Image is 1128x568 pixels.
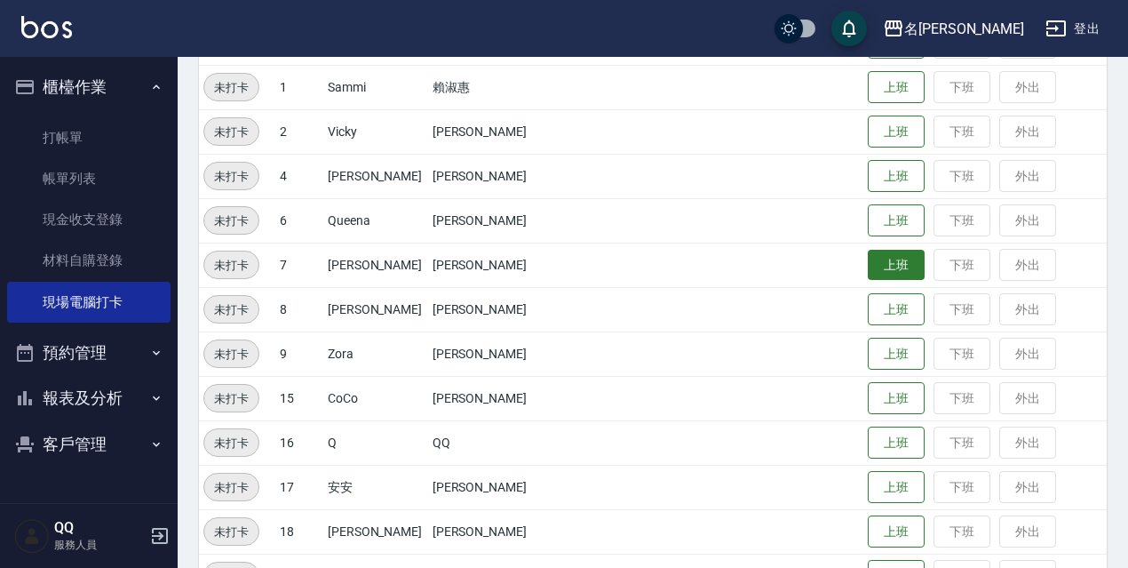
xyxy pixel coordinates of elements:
td: [PERSON_NAME] [323,509,428,554]
td: 18 [275,509,323,554]
a: 現金收支登錄 [7,199,171,240]
button: 上班 [868,471,925,504]
td: 16 [275,420,323,465]
button: 上班 [868,250,925,281]
td: QQ [428,420,550,465]
button: 上班 [868,116,925,148]
td: 8 [275,287,323,332]
td: 2 [275,109,323,154]
td: [PERSON_NAME] [323,243,428,287]
button: 上班 [868,71,925,104]
button: 上班 [868,204,925,237]
td: [PERSON_NAME] [428,509,550,554]
p: 服務人員 [54,537,145,553]
td: 17 [275,465,323,509]
span: 未打卡 [204,523,258,541]
td: Queena [323,198,428,243]
td: 賴淑惠 [428,65,550,109]
td: [PERSON_NAME] [428,287,550,332]
a: 現場電腦打卡 [7,282,171,323]
span: 未打卡 [204,345,258,364]
td: Q [323,420,428,465]
button: 櫃檯作業 [7,64,171,110]
button: 上班 [868,516,925,548]
button: 上班 [868,293,925,326]
td: 1 [275,65,323,109]
td: [PERSON_NAME] [428,376,550,420]
td: 9 [275,332,323,376]
td: [PERSON_NAME] [323,154,428,198]
button: 登出 [1038,12,1107,45]
td: Vicky [323,109,428,154]
h5: QQ [54,519,145,537]
span: 未打卡 [204,300,258,319]
button: 上班 [868,427,925,460]
td: 15 [275,376,323,420]
span: 未打卡 [204,434,258,452]
img: Logo [21,16,72,38]
td: [PERSON_NAME] [428,109,550,154]
td: [PERSON_NAME] [428,332,550,376]
td: [PERSON_NAME] [428,198,550,243]
button: 預約管理 [7,330,171,376]
img: Person [14,518,50,554]
span: 未打卡 [204,167,258,186]
td: 6 [275,198,323,243]
span: 未打卡 [204,78,258,97]
a: 材料自購登錄 [7,240,171,281]
td: 7 [275,243,323,287]
button: 上班 [868,338,925,371]
td: Zora [323,332,428,376]
a: 帳單列表 [7,158,171,199]
button: save [831,11,867,46]
td: [PERSON_NAME] [323,287,428,332]
button: 客戶管理 [7,421,171,468]
td: CoCo [323,376,428,420]
td: Sammi [323,65,428,109]
td: [PERSON_NAME] [428,243,550,287]
span: 未打卡 [204,256,258,275]
span: 未打卡 [204,212,258,230]
span: 未打卡 [204,478,258,497]
span: 未打卡 [204,389,258,408]
button: 上班 [868,160,925,193]
td: [PERSON_NAME] [428,465,550,509]
span: 未打卡 [204,123,258,141]
a: 打帳單 [7,117,171,158]
button: 上班 [868,382,925,415]
td: [PERSON_NAME] [428,154,550,198]
button: 名[PERSON_NAME] [876,11,1031,47]
td: 安安 [323,465,428,509]
td: 4 [275,154,323,198]
button: 報表及分析 [7,375,171,421]
div: 名[PERSON_NAME] [904,18,1024,40]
